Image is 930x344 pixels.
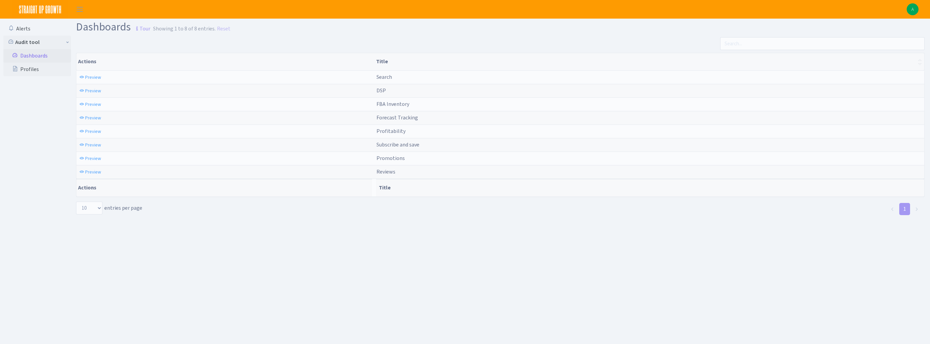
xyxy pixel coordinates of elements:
th: Title [376,179,924,197]
button: Toggle navigation [71,4,88,15]
img: Angela Sun [907,3,919,15]
a: Preview [78,140,103,150]
span: FBA Inventory [376,100,409,108]
a: Preview [78,99,103,110]
a: Preview [78,86,103,96]
label: entries per page [76,202,142,214]
span: Forecast Tracking [376,114,418,121]
div: Showing 1 to 8 of 8 entries. [153,25,216,33]
a: Tour [131,20,150,34]
small: Tour [133,23,150,35]
th: Actions [76,53,373,70]
a: A [907,3,919,15]
span: Preview [85,115,101,121]
a: Alerts [3,22,71,36]
th: Actions [76,179,372,197]
a: Profiles [3,63,71,76]
span: Reviews [376,168,395,175]
a: 1 [899,203,910,215]
span: Search [376,73,392,81]
span: Preview [85,74,101,81]
a: Preview [78,153,103,164]
a: Preview [78,113,103,123]
input: Search... [720,37,925,50]
a: Preview [78,126,103,137]
a: Preview [78,167,103,177]
span: Promotions [376,155,405,162]
span: DSP [376,87,386,94]
span: Preview [85,128,101,135]
a: Preview [78,72,103,83]
span: Preview [85,88,101,94]
h1: Dashboards [76,21,150,35]
a: Dashboards [3,49,71,63]
span: Preview [85,142,101,148]
a: Audit tool [3,36,71,49]
th: Title : activate to sort column ascending [373,53,924,70]
a: Reset [217,25,230,33]
span: Subscribe and save [376,141,419,148]
span: Preview [85,101,101,108]
span: Preview [85,155,101,162]
span: Profitability [376,128,406,135]
select: entries per page [76,202,102,214]
span: Preview [85,169,101,175]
